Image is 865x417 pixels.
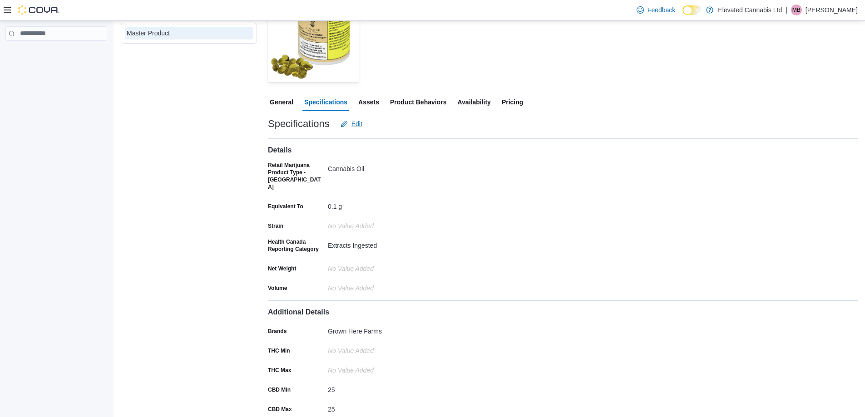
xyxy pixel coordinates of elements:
[268,162,324,191] label: Retail Marijuana Product Type - [GEOGRAPHIC_DATA]
[806,5,858,15] p: [PERSON_NAME]
[268,118,330,129] h3: Specifications
[786,5,787,15] p: |
[304,93,347,111] span: Specifications
[337,115,366,133] button: Edit
[268,328,287,335] label: Brands
[268,203,303,210] label: Equivalent To
[328,363,450,374] div: No value added
[5,43,107,64] nav: Complex example
[328,219,450,230] div: No value added
[270,93,293,111] span: General
[457,93,490,111] span: Availability
[648,5,675,15] span: Feedback
[390,93,446,111] span: Product Behaviors
[18,5,59,15] img: Cova
[328,402,450,413] div: 25
[268,265,296,272] label: Net Weight
[718,5,782,15] p: Elevated Cannabis Ltd
[268,285,287,292] label: Volume
[268,238,324,253] label: Health Canada Reporting Category
[328,383,450,393] div: 25
[268,367,291,374] label: THC Max
[351,119,362,128] span: Edit
[328,238,450,249] div: Extracts Ingested
[328,261,450,272] div: No value added
[791,5,802,15] div: Matthew Bolton
[328,281,450,292] div: No value added
[268,406,292,413] label: CBD Max
[127,29,251,38] div: Master Product
[268,146,858,154] h4: Details
[682,5,702,15] input: Dark Mode
[268,308,858,316] h4: Additional Details
[502,93,523,111] span: Pricing
[633,1,679,19] a: Feedback
[328,162,450,172] div: Cannabis Oil
[268,222,283,230] label: Strain
[328,324,450,335] div: Grown Here Farms
[358,93,379,111] span: Assets
[268,347,290,354] label: THC Min
[792,5,801,15] span: MB
[268,386,291,393] label: CBD Min
[328,199,450,210] div: 0.1 g
[328,343,450,354] div: No value added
